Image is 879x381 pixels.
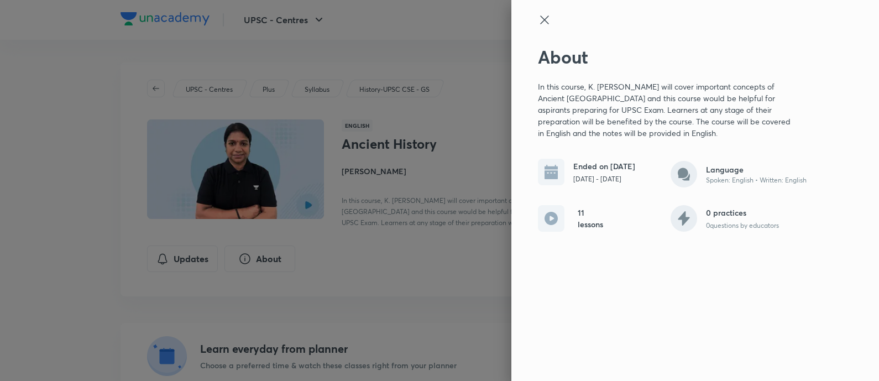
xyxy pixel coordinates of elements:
p: [DATE] - [DATE] [573,174,635,184]
p: 0 questions by educators [706,221,779,231]
p: Spoken: English • Written: English [706,175,807,185]
h6: Language [706,164,807,175]
h6: Ended on [DATE] [573,160,635,172]
h6: 11 lessons [578,207,604,230]
h2: About [538,46,815,67]
p: In this course, K. [PERSON_NAME] will cover important concepts of Ancient [GEOGRAPHIC_DATA] and t... [538,81,794,139]
h6: 0 practices [706,207,779,218]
